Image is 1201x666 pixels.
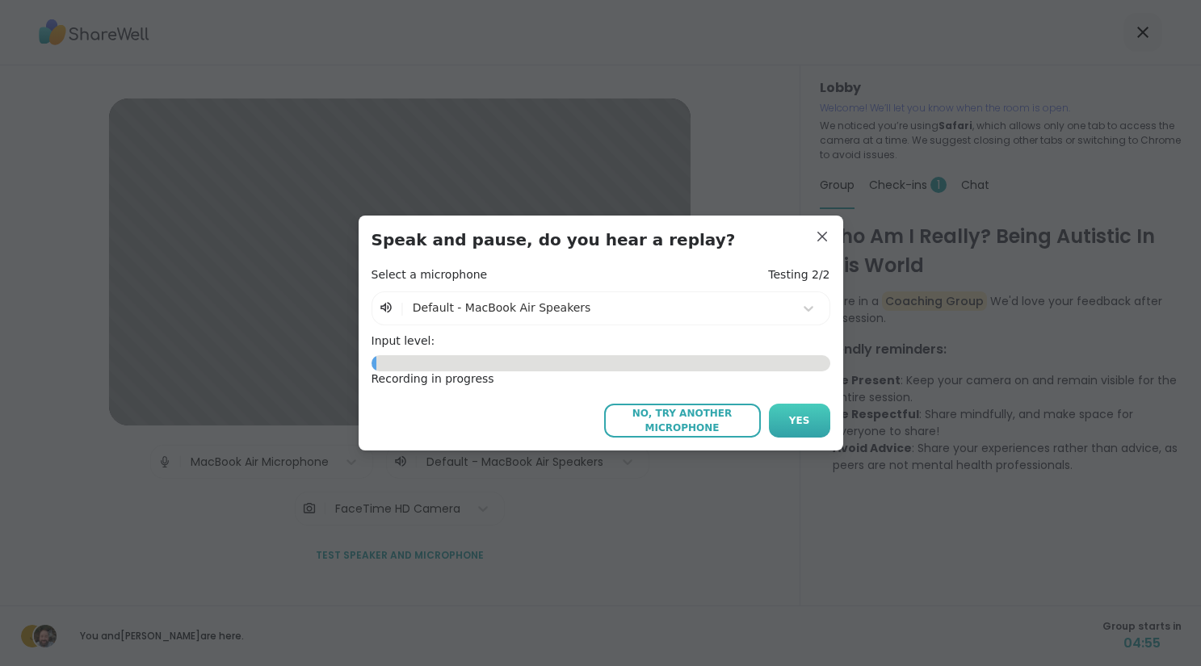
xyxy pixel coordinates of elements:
h4: Input level: [372,333,830,350]
span: | [400,299,404,318]
div: Recording in progress [372,371,830,387]
span: No, try another microphone [612,406,753,435]
button: No, try another microphone [604,404,761,438]
span: Yes [789,413,810,428]
h4: Testing 2/2 [768,267,829,283]
button: Yes [769,404,830,438]
h4: Select a microphone [372,267,488,283]
h3: Speak and pause, do you hear a replay? [372,228,830,251]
